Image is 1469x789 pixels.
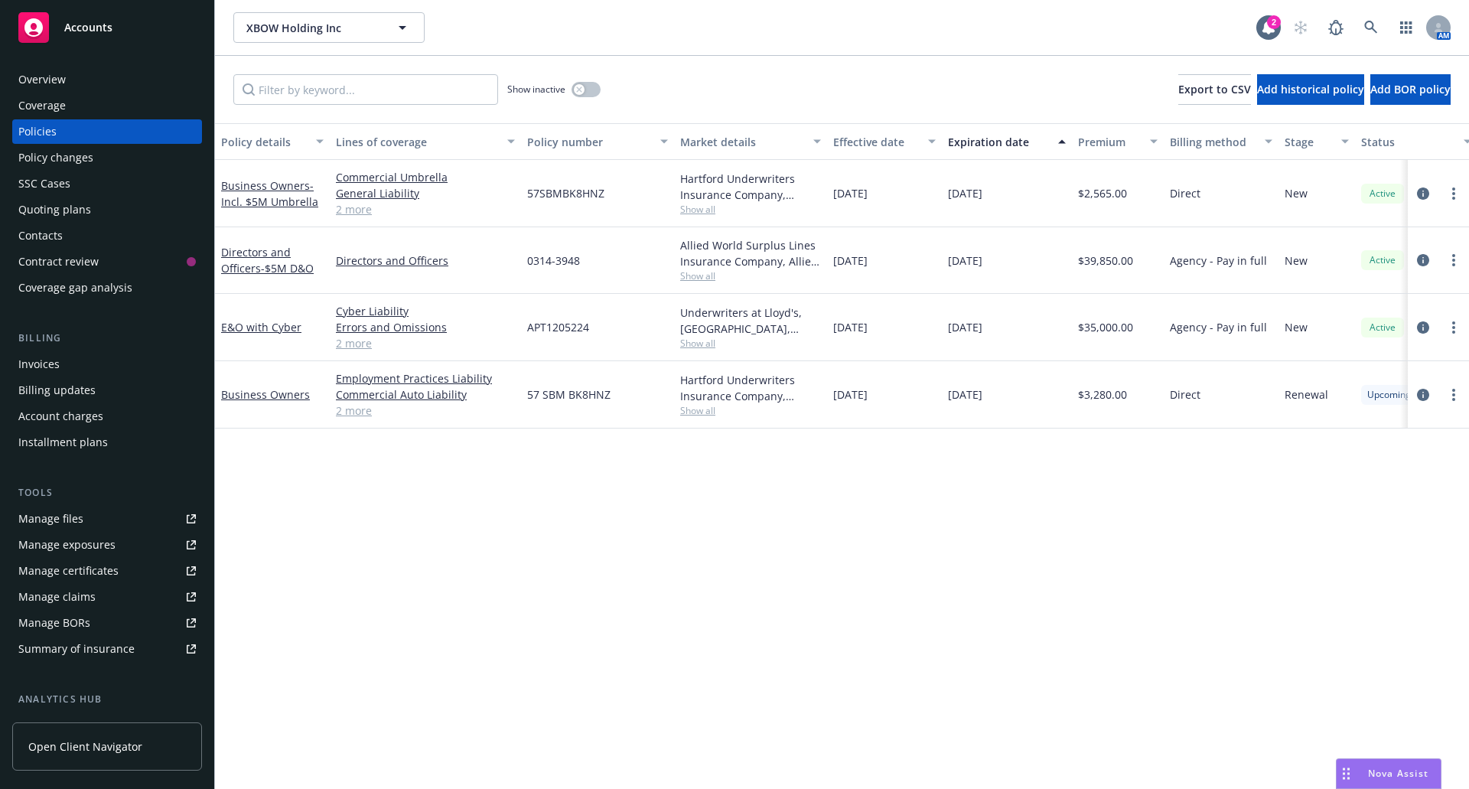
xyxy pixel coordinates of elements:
span: Nova Assist [1368,767,1428,780]
a: Installment plans [12,430,202,455]
span: New [1285,253,1308,269]
div: Manage files [18,507,83,531]
span: $39,850.00 [1078,253,1133,269]
a: Switch app [1391,12,1422,43]
div: 2 [1267,15,1281,29]
button: Policy details [215,123,330,160]
a: Contract review [12,249,202,274]
div: Policies [18,119,57,144]
span: [DATE] [948,185,982,201]
span: Show all [680,203,821,216]
a: Directors and Officers [336,253,515,269]
div: Market details [680,134,804,150]
span: Show all [680,269,821,282]
a: Employment Practices Liability [336,370,515,386]
button: Market details [674,123,827,160]
a: Policy changes [12,145,202,170]
div: Billing [12,331,202,346]
span: Export to CSV [1178,82,1251,96]
span: 0314-3948 [527,253,580,269]
span: 57 SBM BK8HNZ [527,386,611,403]
div: Overview [18,67,66,92]
button: Lines of coverage [330,123,521,160]
span: [DATE] [833,185,868,201]
span: $3,280.00 [1078,386,1127,403]
a: Summary of insurance [12,637,202,661]
div: Manage certificates [18,559,119,583]
span: 57SBMBK8HNZ [527,185,604,201]
div: Billing method [1170,134,1256,150]
span: [DATE] [948,319,982,335]
span: [DATE] [948,253,982,269]
span: Show all [680,337,821,350]
a: Manage claims [12,585,202,609]
button: Nova Assist [1336,758,1441,789]
button: Premium [1072,123,1164,160]
div: Coverage [18,93,66,118]
a: Manage BORs [12,611,202,635]
a: circleInformation [1414,251,1432,269]
div: Effective date [833,134,919,150]
div: Expiration date [948,134,1049,150]
span: New [1285,319,1308,335]
button: Stage [1278,123,1355,160]
a: Manage files [12,507,202,531]
div: Policy details [221,134,307,150]
input: Filter by keyword... [233,74,498,105]
span: - $5M D&O [261,261,314,275]
div: Contacts [18,223,63,248]
a: Coverage gap analysis [12,275,202,300]
a: Coverage [12,93,202,118]
a: Search [1356,12,1386,43]
a: circleInformation [1414,386,1432,404]
a: 2 more [336,335,515,351]
a: more [1445,386,1463,404]
span: [DATE] [833,253,868,269]
button: Export to CSV [1178,74,1251,105]
button: Add historical policy [1257,74,1364,105]
div: Policy changes [18,145,93,170]
a: SSC Cases [12,171,202,196]
a: Commercial Umbrella [336,169,515,185]
a: Commercial Auto Liability [336,386,515,403]
span: Open Client Navigator [28,738,142,755]
a: Account charges [12,404,202,429]
div: Installment plans [18,430,108,455]
a: more [1445,251,1463,269]
div: Billing updates [18,378,96,403]
a: Cyber Liability [336,303,515,319]
span: Add BOR policy [1370,82,1451,96]
button: Effective date [827,123,942,160]
div: Account charges [18,404,103,429]
span: Renewal [1285,386,1328,403]
a: E&O with Cyber [221,320,301,334]
a: Quoting plans [12,197,202,222]
a: Business Owners [221,387,310,402]
a: Overview [12,67,202,92]
span: [DATE] [833,319,868,335]
span: Agency - Pay in full [1170,319,1267,335]
span: Show inactive [507,83,565,96]
a: more [1445,184,1463,203]
a: 2 more [336,403,515,419]
div: Premium [1078,134,1141,150]
a: more [1445,318,1463,337]
a: Start snowing [1285,12,1316,43]
button: Expiration date [942,123,1072,160]
a: Directors and Officers [221,245,314,275]
div: Hartford Underwriters Insurance Company, Hartford Insurance Group [680,171,821,203]
a: Manage certificates [12,559,202,583]
span: Accounts [64,21,112,34]
span: Active [1367,321,1398,334]
div: Tools [12,485,202,500]
a: Billing updates [12,378,202,403]
div: Manage BORs [18,611,90,635]
a: Policies [12,119,202,144]
span: Upcoming [1367,388,1411,402]
a: Manage exposures [12,533,202,557]
div: Manage exposures [18,533,116,557]
button: Policy number [521,123,674,160]
a: Errors and Omissions [336,319,515,335]
div: Quoting plans [18,197,91,222]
